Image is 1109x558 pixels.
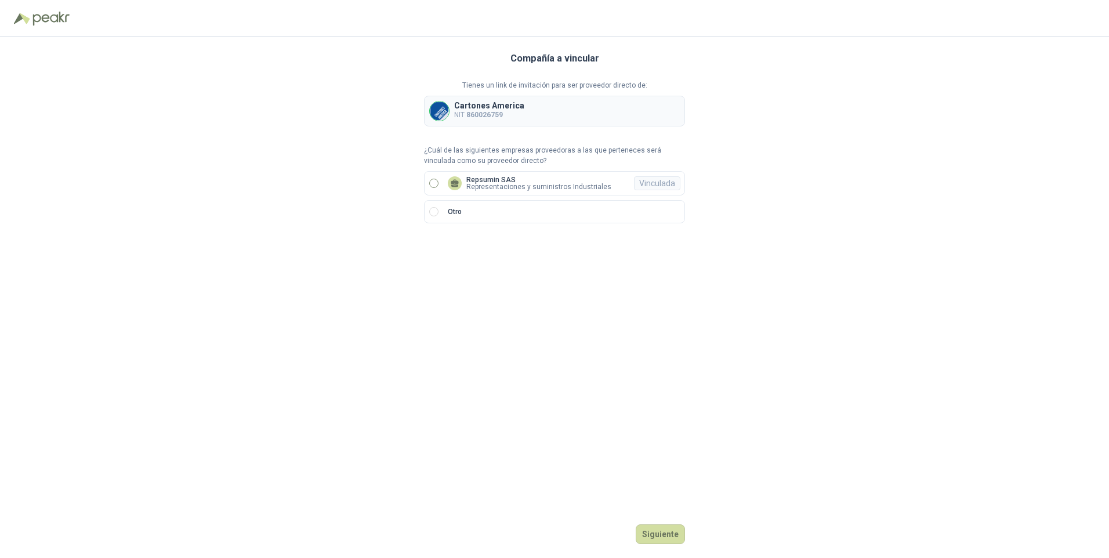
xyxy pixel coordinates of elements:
p: Tienes un link de invitación para ser proveedor directo de: [424,80,685,91]
button: Siguiente [636,524,685,544]
p: Representaciones y suministros Industriales [466,183,611,190]
h3: Compañía a vincular [510,51,599,66]
img: Logo [14,13,30,24]
p: Repsumin SAS [466,176,611,183]
b: 860026759 [466,111,503,119]
img: Company Logo [430,102,449,121]
div: Vinculada [634,176,680,190]
p: ¿Cuál de las siguientes empresas proveedoras a las que perteneces será vinculada como su proveedo... [424,145,685,167]
p: Otro [448,206,462,218]
p: Cartones America [454,102,524,110]
p: NIT [454,110,524,121]
img: Peakr [32,12,70,26]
